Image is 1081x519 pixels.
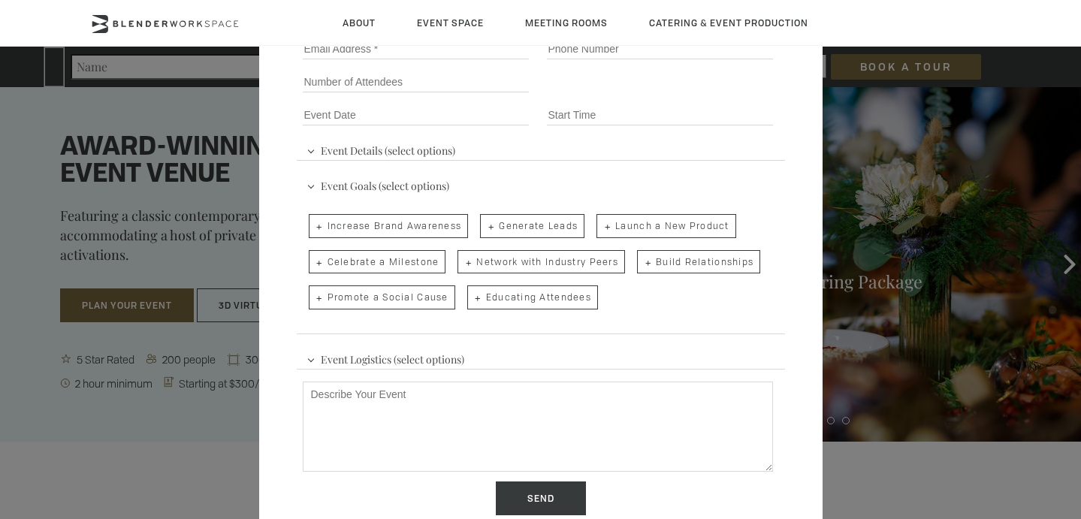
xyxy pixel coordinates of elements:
[303,137,459,160] span: Event Details (select options)
[303,173,453,195] span: Event Goals (select options)
[480,214,584,238] span: Generate Leads
[496,481,586,516] input: Send
[547,104,773,125] input: Start Time
[637,250,760,274] span: Build Relationships
[303,38,529,59] input: Email Address *
[547,38,773,59] input: Phone Number
[596,214,736,238] span: Launch a New Product
[309,250,446,274] span: Celebrate a Milestone
[467,285,598,309] span: Educating Attendees
[303,71,529,92] input: Number of Attendees
[309,214,469,238] span: Increase Brand Awareness
[303,346,468,369] span: Event Logistics (select options)
[309,285,455,309] span: Promote a Social Cause
[457,250,625,274] span: Network with Industry Peers
[303,104,529,125] input: Event Date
